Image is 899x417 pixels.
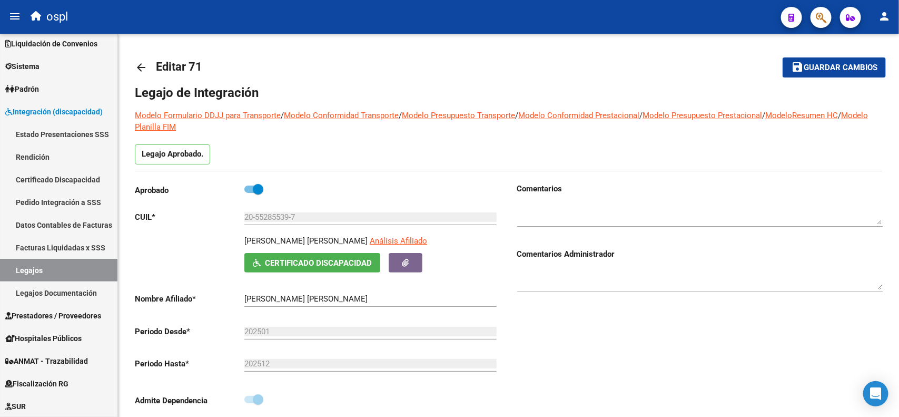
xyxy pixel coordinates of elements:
a: Modelo Presupuesto Prestacional [643,111,762,120]
mat-icon: arrow_back [135,61,147,74]
span: Integración (discapacidad) [5,106,103,118]
span: ANMAT - Trazabilidad [5,355,88,367]
a: Modelo Formulario DDJJ para Transporte [135,111,281,120]
span: Sistema [5,61,39,72]
p: [PERSON_NAME] [PERSON_NAME] [244,235,368,247]
p: CUIL [135,211,244,223]
mat-icon: menu [8,10,21,23]
span: ospl [46,5,68,28]
span: Guardar cambios [804,63,877,73]
a: ModeloResumen HC [765,111,838,120]
a: Modelo Presupuesto Transporte [402,111,515,120]
div: Open Intercom Messenger [863,381,888,406]
span: Editar 71 [156,60,202,73]
button: Guardar cambios [783,57,886,77]
mat-icon: person [878,10,891,23]
p: Aprobado [135,185,244,196]
span: Análisis Afiliado [370,236,427,246]
p: Periodo Hasta [135,358,244,370]
a: Modelo Conformidad Transporte [284,111,399,120]
mat-icon: save [791,61,804,73]
span: Padrón [5,83,39,95]
button: Certificado Discapacidad [244,253,380,273]
span: Liquidación de Convenios [5,38,97,50]
p: Periodo Desde [135,326,244,337]
h1: Legajo de Integración [135,84,882,101]
a: Modelo Conformidad Prestacional [518,111,639,120]
h3: Comentarios [517,183,883,195]
span: Certificado Discapacidad [265,258,372,268]
span: SUR [5,401,26,412]
p: Legajo Aprobado. [135,144,210,164]
span: Prestadores / Proveedores [5,310,101,322]
p: Nombre Afiliado [135,293,244,305]
p: Admite Dependencia [135,395,244,406]
h3: Comentarios Administrador [517,248,883,260]
span: Hospitales Públicos [5,333,82,344]
span: Fiscalización RG [5,378,68,390]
